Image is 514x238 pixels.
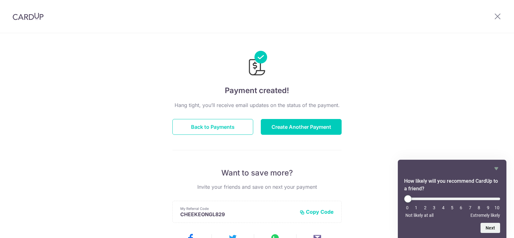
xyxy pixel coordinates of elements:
div: How likely will you recommend CardUp to a friend? Select an option from 0 to 10, with 0 being Not... [404,195,500,218]
p: Want to save more? [172,168,342,178]
p: Invite your friends and save on next your payment [172,183,342,191]
p: Hang tight, you’ll receive email updates on the status of the payment. [172,101,342,109]
p: My Referral Code [180,206,295,211]
button: Copy Code [300,209,334,215]
p: CHEEKEONGL829 [180,211,295,217]
div: How likely will you recommend CardUp to a friend? Select an option from 0 to 10, with 0 being Not... [404,165,500,233]
h2: How likely will you recommend CardUp to a friend? Select an option from 0 to 10, with 0 being Not... [404,177,500,193]
button: Hide survey [493,165,500,172]
li: 0 [404,205,410,210]
li: 8 [476,205,482,210]
button: Next question [481,223,500,233]
li: 5 [449,205,455,210]
img: CardUp [13,13,44,20]
li: 9 [485,205,491,210]
li: 2 [422,205,428,210]
li: 7 [467,205,473,210]
li: 4 [440,205,446,210]
li: 1 [413,205,419,210]
h4: Payment created! [172,85,342,96]
li: 3 [431,205,437,210]
li: 6 [458,205,464,210]
li: 10 [494,205,500,210]
button: Create Another Payment [261,119,342,135]
button: Back to Payments [172,119,253,135]
span: Not likely at all [405,213,433,218]
span: Extremely likely [470,213,500,218]
img: Payments [247,51,267,77]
